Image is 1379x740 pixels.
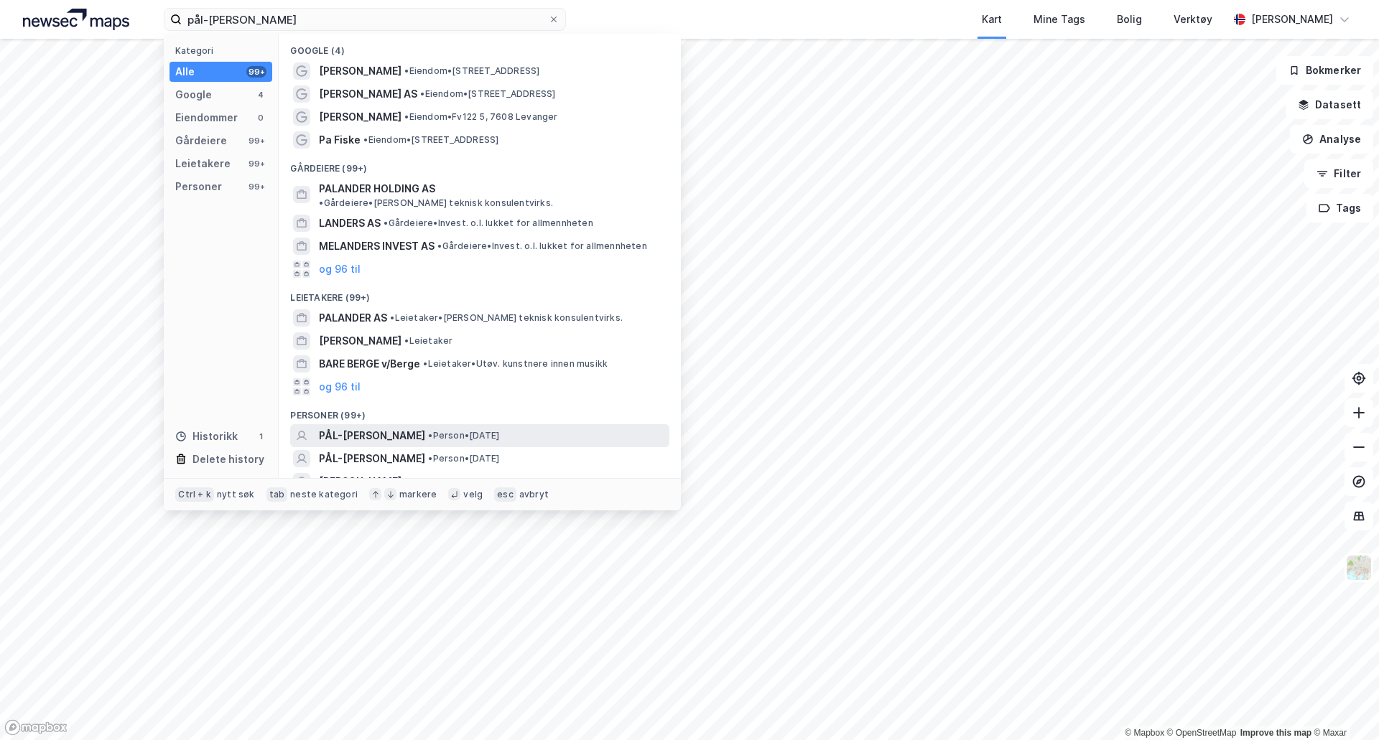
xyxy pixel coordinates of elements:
span: Gårdeiere • [PERSON_NAME] teknisk konsulentvirks. [319,197,553,209]
div: Delete history [192,451,264,468]
span: [PERSON_NAME] AS [319,85,417,103]
span: • [428,453,432,464]
span: PALANDER HOLDING AS [319,180,435,197]
a: Mapbox [1125,728,1164,738]
div: Verktøy [1174,11,1212,28]
div: 99+ [246,158,266,169]
div: Ctrl + k [175,487,214,502]
div: esc [494,487,516,502]
div: neste kategori [290,489,358,500]
a: Improve this map [1240,728,1311,738]
span: PALANDER AS [319,309,387,327]
div: Kontrollprogram for chat [1307,671,1379,740]
button: og 96 til [319,261,361,278]
span: MELANDERS INVEST AS [319,238,435,255]
button: og 96 til [319,378,361,395]
div: nytt søk [217,489,255,500]
button: Filter [1304,159,1373,188]
button: Bokmerker [1276,56,1373,85]
button: Analyse [1290,125,1373,154]
span: • [423,358,427,369]
span: [PERSON_NAME] [319,108,401,126]
button: Tags [1306,194,1373,223]
span: • [404,476,409,487]
div: tab [266,487,288,502]
span: Eiendom • Fv122 5, 7608 Levanger [404,111,557,123]
span: LANDERS AS [319,215,381,232]
span: Person • [DATE] [428,430,499,441]
span: • [428,430,432,441]
div: Alle [175,63,195,80]
span: Person • [DATE] [428,453,499,464]
span: • [384,217,388,228]
div: Leietakere (99+) [279,281,681,306]
div: avbryt [519,489,549,500]
div: 4 [255,89,266,100]
div: Leietakere [175,155,231,172]
div: 0 [255,112,266,123]
span: • [404,65,409,76]
span: [PERSON_NAME] [319,473,401,490]
iframe: Chat Widget [1307,671,1379,740]
a: Mapbox homepage [4,719,68,736]
div: 1 [255,431,266,442]
span: • [404,335,409,346]
div: Personer [175,178,222,195]
div: [PERSON_NAME] [1251,11,1333,28]
div: Google [175,86,212,103]
input: Søk på adresse, matrikkel, gårdeiere, leietakere eller personer [182,9,548,30]
div: 99+ [246,181,266,192]
div: markere [399,489,437,500]
span: Eiendom • [STREET_ADDRESS] [404,65,539,77]
span: • [319,197,323,208]
div: Eiendommer [175,109,238,126]
a: OpenStreetMap [1167,728,1237,738]
div: Personer (99+) [279,398,681,424]
span: PÅL-[PERSON_NAME] [319,450,425,467]
span: [PERSON_NAME] [319,62,401,80]
span: Eiendom • [STREET_ADDRESS] [363,134,498,146]
div: 99+ [246,135,266,146]
img: Z [1345,554,1373,581]
span: Leietaker • [PERSON_NAME] teknisk konsulentvirks. [390,312,623,324]
span: • [390,312,394,323]
span: Gårdeiere • Invest. o.l. lukket for allmennheten [384,217,593,229]
span: • [437,240,442,251]
span: Eiendom • [STREET_ADDRESS] [420,88,555,100]
span: Person • [DATE] [404,476,475,487]
span: BARE BERGE v/Berge [319,355,420,373]
span: • [363,134,368,145]
span: Gårdeiere • Invest. o.l. lukket for allmennheten [437,240,646,252]
button: Datasett [1286,90,1373,119]
div: Bolig [1117,11,1142,28]
div: Historikk [175,428,238,445]
div: Kart [982,11,1002,28]
span: Leietaker • Utøv. kunstnere innen musikk [423,358,608,370]
div: Mine Tags [1034,11,1085,28]
span: [PERSON_NAME] [319,332,401,350]
div: Google (4) [279,34,681,60]
span: PÅL-[PERSON_NAME] [319,427,425,444]
div: 99+ [246,66,266,78]
div: Gårdeiere (99+) [279,151,681,177]
span: Pa Fiske [319,131,361,149]
div: Kategori [175,45,272,56]
span: • [420,88,424,99]
div: Gårdeiere [175,132,227,149]
span: • [404,111,409,122]
span: Leietaker [404,335,452,347]
img: logo.a4113a55bc3d86da70a041830d287a7e.svg [23,9,129,30]
div: velg [463,489,483,500]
